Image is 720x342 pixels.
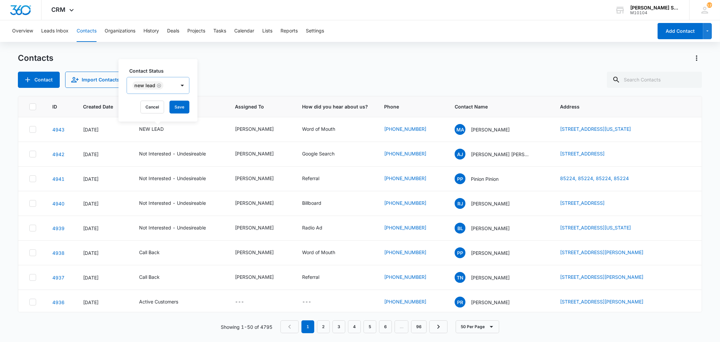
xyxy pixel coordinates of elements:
[52,225,64,231] a: Navigate to contact details page for Brent Landreth
[455,297,522,308] div: Contact Name - Peter Richard - Select to Edit Field
[139,125,176,133] div: Contact Status - NEW LEAD - Select to Edit Field
[134,83,155,88] div: NEW LEAD
[129,67,192,74] label: Contact Status
[707,2,712,8] span: 128
[235,125,286,133] div: Assigned To - Kenneth Florman - Select to Edit Field
[658,23,703,39] button: Add Contact
[83,299,123,306] div: [DATE]
[83,151,123,158] div: [DATE]
[560,274,643,280] a: [STREET_ADDRESS][PERSON_NAME]
[139,224,218,232] div: Contact Status - Not Interested - Undesireable - Select to Edit Field
[455,297,465,308] span: PR
[234,20,254,42] button: Calendar
[455,272,522,283] div: Contact Name - Theodore Nchako - Select to Edit Field
[471,299,510,306] p: [PERSON_NAME]
[235,199,286,207] div: Assigned To - Kenneth Florman - Select to Edit Field
[560,249,643,255] a: [STREET_ADDRESS][PERSON_NAME]
[379,320,392,333] a: Page 6
[169,101,189,114] button: Save
[471,200,510,207] p: [PERSON_NAME]
[139,175,218,183] div: Contact Status - Not Interested - Undesireable - Select to Edit Field
[630,5,679,10] div: account name
[560,103,681,110] span: Address
[65,72,127,88] button: Import Contacts
[560,299,643,304] a: [STREET_ADDRESS][PERSON_NAME]
[560,126,631,132] a: [STREET_ADDRESS][US_STATE]
[455,173,511,184] div: Contact Name - Pinion Pinion - Select to Edit Field
[317,320,330,333] a: Page 2
[384,298,438,306] div: Phone - (773) 968-5585 - Select to Edit Field
[235,249,274,256] div: [PERSON_NAME]
[560,150,617,158] div: Address - 1321 Georgetown dr, Bourbonnais, Il, 60914 - Select to Edit Field
[18,72,60,88] button: Add Contact
[471,249,510,256] p: [PERSON_NAME]
[139,175,206,182] div: Not Interested - Undesireable
[384,224,426,231] a: [PHONE_NUMBER]
[455,103,534,110] span: Contact Name
[139,273,160,280] div: Call Back
[302,150,347,158] div: How did you hear about us? - Google Search - Select to Edit Field
[411,320,427,333] a: Page 96
[262,20,272,42] button: Lists
[52,151,64,157] a: Navigate to contact details page for Annie John Merrick
[384,273,426,280] a: [PHONE_NUMBER]
[707,2,712,8] div: notifications count
[384,249,438,257] div: Phone - (678) 457-6642 - Select to Edit Field
[455,223,522,234] div: Contact Name - Brent Landreth - Select to Edit Field
[302,273,331,282] div: How did you hear about us? - Referral - Select to Edit Field
[235,103,276,110] span: Assigned To
[140,101,164,114] button: Cancel
[139,150,206,157] div: Not Interested - Undesireable
[384,199,438,207] div: Phone - (501) 944-3516 - Select to Edit Field
[139,150,218,158] div: Contact Status - Not Interested - Undesireable - Select to Edit Field
[607,72,702,88] input: Search Contacts
[235,273,286,282] div: Assigned To - Jim McDevitt - Select to Edit Field
[302,224,322,231] div: Radio Ad
[630,10,679,15] div: account id
[83,200,123,207] div: [DATE]
[332,320,345,333] a: Page 3
[83,274,123,281] div: [DATE]
[155,83,161,88] div: Remove NEW LEAD
[384,273,438,282] div: Phone - (405) 370-3501 - Select to Edit Field
[235,175,286,183] div: Assigned To - Kenneth Florman - Select to Edit Field
[691,53,702,64] button: Actions
[139,249,172,257] div: Contact Status - Call Back - Select to Edit Field
[384,125,438,133] div: Phone - (773) 682-9559 - Select to Edit Field
[235,298,256,306] div: Assigned To - - Select to Edit Field
[41,20,69,42] button: Leads Inbox
[384,199,426,206] a: [PHONE_NUMBER]
[83,175,123,182] div: [DATE]
[18,53,53,63] h1: Contacts
[235,249,286,257] div: Assigned To - Brian Johnston - Select to Edit Field
[139,199,206,206] div: Not Interested - Undesireable
[235,150,286,158] div: Assigned To - Kenneth Florman - Select to Edit Field
[302,125,335,132] div: Word of Mouth
[384,175,426,182] a: [PHONE_NUMBER]
[455,149,544,160] div: Contact Name - Annie John Merrick - Select to Edit Field
[560,273,656,282] div: Address - 1201 Lancaster Dr, mckinney, TX, 75071 - Select to Edit Field
[455,198,465,209] span: RJ
[281,20,298,42] button: Reports
[455,198,522,209] div: Contact Name - Rhea Johnson - Select to Edit Field
[306,20,324,42] button: Settings
[471,274,510,281] p: [PERSON_NAME]
[560,225,631,230] a: [STREET_ADDRESS][US_STATE]
[235,298,244,306] div: ---
[302,150,335,157] div: Google Search
[302,175,331,183] div: How did you hear about us? - Referral - Select to Edit Field
[221,323,272,331] p: Showing 1-50 of 4795
[302,175,319,182] div: Referral
[302,298,311,306] div: ---
[560,298,656,306] div: Address - 10549 Vernon, Chicago, IL, 60628 - Select to Edit Field
[139,125,164,132] div: NEW LEAD
[139,298,178,305] div: Active Customers
[167,20,179,42] button: Deals
[77,20,97,42] button: Contacts
[83,103,113,110] span: Created Date
[455,124,465,135] span: MA
[52,103,57,110] span: ID
[455,223,465,234] span: BL
[139,298,190,306] div: Contact Status - Active Customers - Select to Edit Field
[471,175,499,182] p: Pinion Pinion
